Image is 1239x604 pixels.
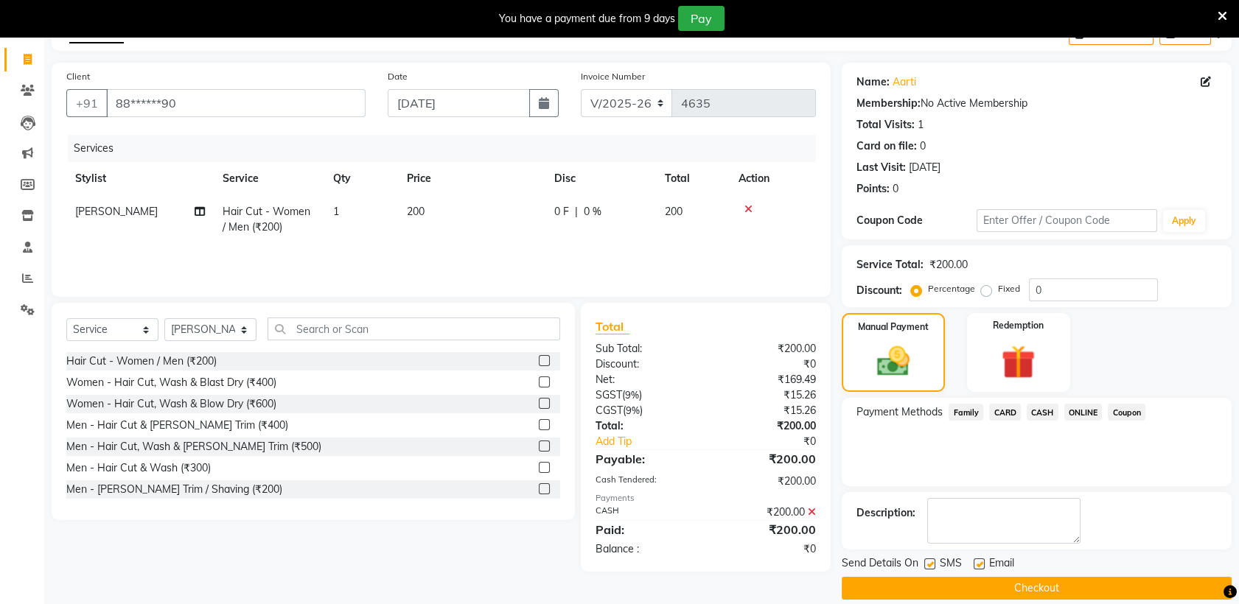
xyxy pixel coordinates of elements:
th: Stylist [66,162,214,195]
label: Redemption [993,319,1044,332]
div: Men - Hair Cut & [PERSON_NAME] Trim (₹400) [66,418,288,433]
span: Total [596,319,629,334]
div: Women - Hair Cut, Wash & Blast Dry (₹400) [66,375,276,390]
div: Services [68,135,827,162]
div: ₹200.00 [706,341,828,357]
div: ₹15.26 [706,403,828,418]
div: Discount: [856,283,902,298]
span: Payment Methods [856,404,943,420]
span: CARD [989,404,1021,421]
div: No Active Membership [856,96,1217,111]
div: Total Visits: [856,117,915,133]
div: Discount: [584,357,706,372]
div: ₹200.00 [706,521,828,538]
div: Paid: [584,521,706,538]
span: CGST [596,404,623,417]
a: Add Tip [584,434,726,449]
div: Women - Hair Cut, Wash & Blow Dry (₹600) [66,396,276,412]
button: Checkout [842,577,1232,600]
img: _cash.svg [867,343,920,380]
div: ( ) [584,387,706,403]
label: Client [66,70,90,83]
span: SGST [596,388,622,401]
button: Pay [678,6,725,31]
span: Email [989,555,1014,574]
div: ₹200.00 [706,505,828,520]
span: 0 % [584,204,601,220]
div: ₹200.00 [929,257,968,273]
span: CASH [1027,404,1058,421]
label: Fixed [998,282,1020,295]
div: Hair Cut - Women / Men (₹200) [66,354,217,369]
div: 0 [920,138,926,154]
span: 1 [333,205,339,218]
button: Apply [1163,210,1205,232]
div: 1 [918,117,924,133]
span: 0 F [554,204,569,220]
label: Manual Payment [858,320,929,334]
th: Disc [545,162,656,195]
div: CASH [584,505,706,520]
div: Men - Hair Cut, Wash & [PERSON_NAME] Trim (₹500) [66,439,321,454]
div: ₹200.00 [706,418,828,434]
div: 0 [893,181,898,197]
input: Enter Offer / Coupon Code [977,209,1156,232]
div: ₹0 [706,357,828,372]
div: ₹0 [706,541,828,557]
div: Sub Total: [584,341,706,357]
th: Price [398,162,545,195]
img: _gift.svg [991,341,1046,383]
label: Percentage [928,282,975,295]
span: Family [949,404,983,421]
label: Invoice Number [581,70,645,83]
div: ₹200.00 [706,474,828,489]
button: +91 [66,89,108,117]
span: Coupon [1108,404,1145,421]
div: ₹0 [726,434,827,449]
label: Date [388,70,408,83]
div: Cash Tendered: [584,474,706,489]
div: ₹200.00 [706,450,828,468]
span: SMS [940,555,962,574]
div: Men - [PERSON_NAME] Trim / Shaving (₹200) [66,482,282,497]
span: [PERSON_NAME] [75,205,158,218]
div: Men - Hair Cut & Wash (₹300) [66,460,211,476]
div: Total: [584,418,706,434]
div: Payable: [584,450,706,468]
span: Send Details On [842,555,918,574]
span: 200 [665,205,683,218]
div: [DATE] [909,160,940,175]
span: 200 [407,205,425,218]
div: Points: [856,181,890,197]
span: Hair Cut - Women / Men (₹200) [223,205,310,233]
span: 9% [625,389,639,401]
input: Search by Name/Mobile/Email/Code [106,89,366,117]
th: Qty [324,162,398,195]
div: ₹169.49 [706,372,828,387]
div: Description: [856,505,915,521]
div: Payments [596,492,816,505]
div: ( ) [584,403,706,418]
th: Action [730,162,816,195]
span: 9% [626,404,640,416]
div: ₹15.26 [706,387,828,403]
span: ONLINE [1064,404,1103,421]
div: Balance : [584,541,706,557]
div: Net: [584,372,706,387]
th: Total [656,162,730,195]
div: Name: [856,74,890,90]
input: Search or Scan [268,317,560,340]
div: You have a payment due from 9 days [499,11,675,27]
div: Coupon Code [856,213,977,228]
span: | [575,204,578,220]
div: Service Total: [856,257,924,273]
th: Service [214,162,324,195]
div: Card on file: [856,138,917,154]
div: Membership: [856,96,921,111]
div: Last Visit: [856,160,906,175]
a: Aarti [893,74,916,90]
